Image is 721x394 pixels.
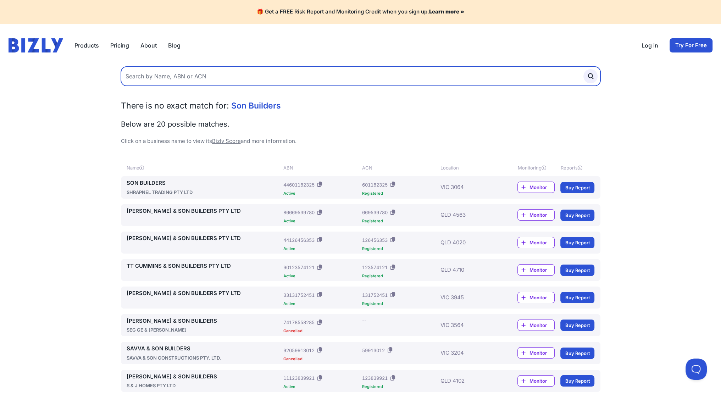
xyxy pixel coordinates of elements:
[529,266,554,273] span: Monitor
[121,101,229,111] span: There is no exact match for:
[283,219,359,223] div: Active
[670,38,712,52] a: Try For Free
[560,292,594,303] a: Buy Report
[440,179,497,196] div: VIC 3064
[440,317,497,334] div: VIC 3564
[517,347,555,359] a: Monitor
[362,292,387,299] div: 131752451
[127,164,281,171] div: Name
[517,237,555,248] a: Monitor
[560,320,594,331] a: Buy Report
[362,164,437,171] div: ACN
[560,182,594,193] a: Buy Report
[362,219,437,223] div: Registered
[517,209,555,221] a: Monitor
[517,164,555,171] div: Monitoring
[440,373,497,389] div: QLD 4102
[283,347,315,354] div: 92059913012
[529,377,554,384] span: Monitor
[529,294,554,301] span: Monitor
[560,375,594,387] a: Buy Report
[517,182,555,193] a: Monitor
[121,120,229,128] span: Below are 20 possible matches.
[517,375,555,387] a: Monitor
[283,374,315,382] div: 11123839921
[529,349,554,356] span: Monitor
[517,320,555,331] a: Monitor
[140,41,157,50] a: About
[440,207,497,223] div: QLD 4563
[560,265,594,276] a: Buy Report
[429,8,464,15] a: Learn more »
[440,262,497,278] div: QLD 4710
[168,41,181,50] a: Blog
[362,209,387,216] div: 669539780
[529,239,554,246] span: Monitor
[362,274,437,278] div: Registered
[560,210,594,221] a: Buy Report
[127,262,281,270] a: TT CUMMINS & SON BUILDERS PTY LTD
[127,373,281,381] a: [PERSON_NAME] & SON BUILDERS
[231,101,281,111] span: Son Builders
[362,181,387,188] div: 601182325
[127,234,281,243] a: [PERSON_NAME] & SON BUILDERS PTY LTD
[127,289,281,298] a: [PERSON_NAME] & SON BUILDERS PTY LTD
[529,322,554,329] span: Monitor
[9,9,712,15] h4: 🎁 Get a FREE Risk Report and Monitoring Credit when you sign up.
[362,385,437,389] div: Registered
[283,385,359,389] div: Active
[127,354,281,361] div: SAVVA & SON CONSTRUCTIONS PTY. LTD.
[560,237,594,248] a: Buy Report
[127,317,281,325] a: [PERSON_NAME] & SON BUILDERS
[440,289,497,306] div: VIC 3945
[212,138,241,144] a: Bizly Score
[440,234,497,251] div: QLD 4020
[362,237,387,244] div: 126456353
[121,67,600,86] input: Search by Name, ABN or ACN
[686,359,707,380] iframe: Toggle Customer Support
[283,357,359,361] div: Cancelled
[127,179,281,187] a: SON BUILDERS
[127,207,281,215] a: [PERSON_NAME] & SON BUILDERS PTY LTD
[127,189,281,196] div: SHRAPNEL TRADING PTY LTD
[529,211,554,218] span: Monitor
[362,374,387,382] div: 123839921
[362,302,437,306] div: Registered
[127,326,281,333] div: SEG GE & [PERSON_NAME]
[127,382,281,389] div: S & J HOMES PTY LTD
[560,164,594,171] div: Reports
[642,41,658,50] a: Log in
[283,292,315,299] div: 33131752451
[283,302,359,306] div: Active
[283,264,315,271] div: 90123574121
[362,192,437,195] div: Registered
[127,345,281,353] a: SAVVA & SON BUILDERS
[283,164,359,171] div: ABN
[517,292,555,303] a: Monitor
[283,247,359,251] div: Active
[283,274,359,278] div: Active
[283,181,315,188] div: 44601182325
[362,247,437,251] div: Registered
[283,192,359,195] div: Active
[283,329,359,333] div: Cancelled
[440,345,497,361] div: VIC 3204
[517,264,555,276] a: Monitor
[110,41,129,50] a: Pricing
[121,137,600,145] p: Click on a business name to view its and more information.
[283,237,315,244] div: 44126456353
[440,164,497,171] div: Location
[560,348,594,359] a: Buy Report
[362,317,366,324] div: --
[529,184,554,191] span: Monitor
[283,209,315,216] div: 86669539780
[362,264,387,271] div: 123574121
[362,347,384,354] div: 59913012
[283,319,315,326] div: 74178558285
[74,41,99,50] button: Products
